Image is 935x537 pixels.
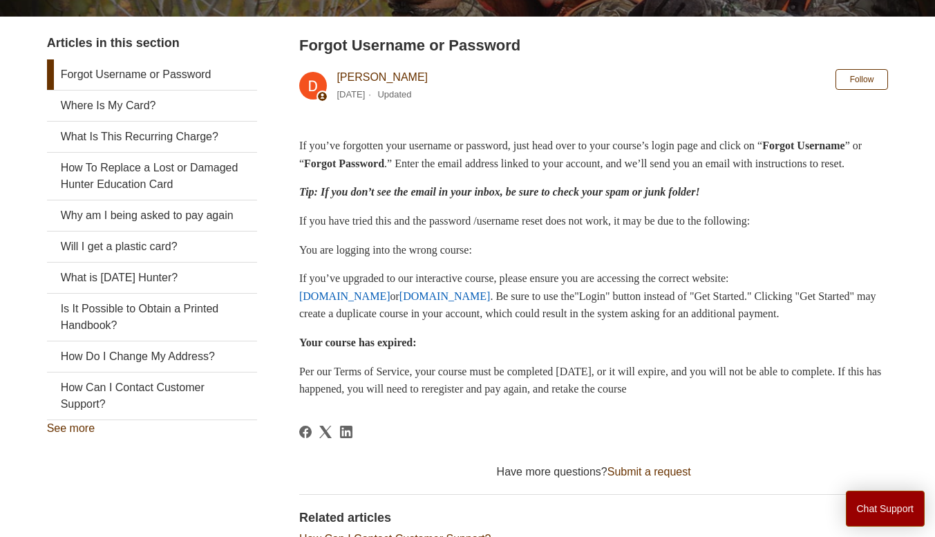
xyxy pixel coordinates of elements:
[337,71,428,83] a: [PERSON_NAME]
[47,422,95,434] a: See more
[340,426,352,438] a: LinkedIn
[47,91,257,121] a: Where Is My Card?
[299,464,888,480] div: Have more questions?
[299,241,888,259] p: You are logging into the wrong course:
[47,263,257,293] a: What is [DATE] Hunter?
[399,290,491,302] a: [DOMAIN_NAME]
[299,270,888,323] p: If you’ve upgraded to our interactive course, please ensure you are accessing the correct website...
[835,69,889,90] button: Follow Article
[47,294,257,341] a: Is It Possible to Obtain a Printed Handbook?
[377,89,411,100] li: Updated
[299,426,312,438] a: Facebook
[47,122,257,152] a: What Is This Recurring Charge?
[47,373,257,420] a: How Can I Contact Customer Support?
[299,426,312,438] svg: Share this page on Facebook
[47,36,180,50] span: Articles in this section
[762,140,845,151] strong: Forgot Username
[299,212,888,230] p: If you have tried this and the password /username reset does not work, it may be due to the follo...
[319,426,332,438] svg: Share this page on X Corp
[319,426,332,438] a: X Corp
[47,59,257,90] a: Forgot Username or Password
[47,232,257,262] a: Will I get a plastic card?
[607,466,691,478] a: Submit a request
[299,363,888,398] p: Per our Terms of Service, your course must be completed [DATE], or it will expire, and you will n...
[337,89,365,100] time: 05/20/2025, 14:25
[299,509,888,527] h2: Related articles
[846,491,925,527] button: Chat Support
[47,341,257,372] a: How Do I Change My Address?
[340,426,352,438] svg: Share this page on LinkedIn
[299,337,417,348] strong: Your course has expired:
[47,200,257,231] a: Why am I being asked to pay again
[299,186,700,198] em: Tip: If you don’t see the email in your inbox, be sure to check your spam or junk folder!
[299,290,390,302] a: [DOMAIN_NAME]
[304,158,384,169] strong: Forgot Password
[299,34,888,57] h2: Forgot Username or Password
[47,153,257,200] a: How To Replace a Lost or Damaged Hunter Education Card
[299,137,888,172] p: If you’ve forgotten your username or password, just head over to your course’s login page and cli...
